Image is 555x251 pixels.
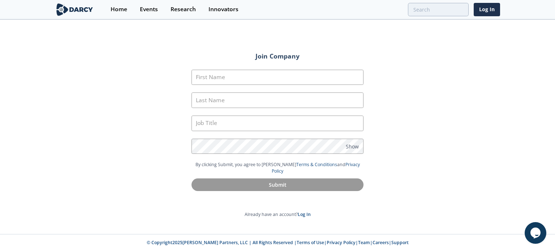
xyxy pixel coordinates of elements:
input: Advanced Search [408,3,469,16]
p: By clicking Submit, you agree to [PERSON_NAME] and [192,161,363,175]
a: Careers [373,239,389,246]
p: © Copyright 2025 [PERSON_NAME] Partners, LLC | All Rights Reserved | | | | | [10,239,545,246]
input: Last Name [192,92,363,108]
div: Home [111,7,127,12]
a: Terms of Use [297,239,324,246]
div: Events [140,7,158,12]
iframe: chat widget [525,222,548,244]
a: Privacy Policy [327,239,356,246]
img: logo-wide.svg [55,3,94,16]
a: Support [391,239,409,246]
a: Privacy Policy [272,161,360,174]
p: Already have an account? [171,211,384,218]
span: Show [346,142,359,150]
div: Innovators [208,7,238,12]
a: Terms & Conditions [296,161,337,168]
button: Submit [192,178,363,191]
div: Research [171,7,196,12]
input: First Name [192,70,363,85]
a: Team [358,239,370,246]
a: Log In [298,211,311,217]
input: Job Title [192,116,363,131]
h2: Join Company [181,53,374,60]
a: Log In [474,3,500,16]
